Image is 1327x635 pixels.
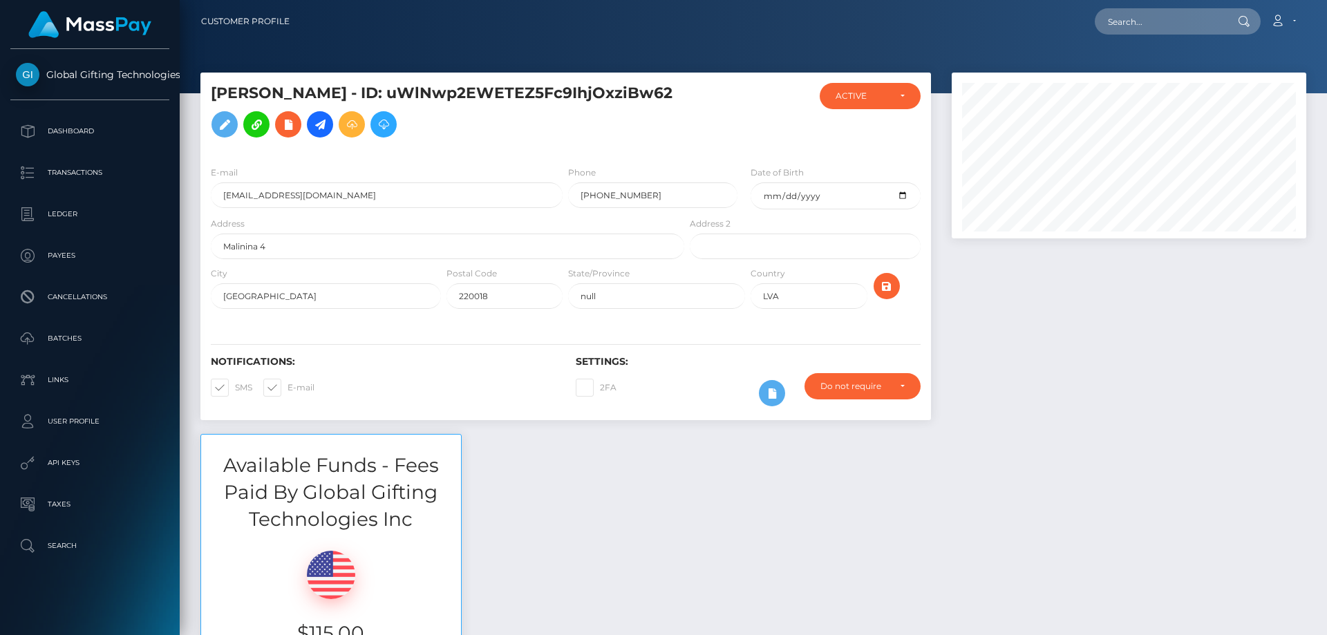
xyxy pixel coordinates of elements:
[16,370,164,390] p: Links
[16,494,164,515] p: Taxes
[10,404,169,439] a: User Profile
[10,529,169,563] a: Search
[211,379,252,397] label: SMS
[10,114,169,149] a: Dashboard
[211,267,227,280] label: City
[690,218,731,230] label: Address 2
[804,373,921,399] button: Do not require
[307,551,355,599] img: USD.png
[28,11,151,38] img: MassPay Logo
[16,63,39,86] img: Global Gifting Technologies Inc
[201,452,461,533] h3: Available Funds - Fees Paid By Global Gifting Technologies Inc
[16,411,164,432] p: User Profile
[10,446,169,480] a: API Keys
[263,379,314,397] label: E-mail
[201,7,290,36] a: Customer Profile
[751,167,804,179] label: Date of Birth
[576,356,920,368] h6: Settings:
[751,267,785,280] label: Country
[211,218,245,230] label: Address
[16,121,164,142] p: Dashboard
[16,287,164,307] p: Cancellations
[568,167,596,179] label: Phone
[211,356,555,368] h6: Notifications:
[1095,8,1225,35] input: Search...
[10,155,169,190] a: Transactions
[211,83,677,144] h5: [PERSON_NAME] - ID: uWlNwp2EWETEZ5Fc9IhjOxziBw62
[307,111,333,138] a: Initiate Payout
[820,83,921,109] button: ACTIVE
[211,167,238,179] label: E-mail
[16,245,164,266] p: Payees
[820,381,889,392] div: Do not require
[10,68,169,81] span: Global Gifting Technologies Inc
[576,379,617,397] label: 2FA
[10,321,169,356] a: Batches
[836,91,889,102] div: ACTIVE
[10,363,169,397] a: Links
[16,204,164,225] p: Ledger
[16,536,164,556] p: Search
[568,267,630,280] label: State/Province
[16,162,164,183] p: Transactions
[446,267,497,280] label: Postal Code
[10,238,169,273] a: Payees
[10,197,169,231] a: Ledger
[16,453,164,473] p: API Keys
[16,328,164,349] p: Batches
[10,280,169,314] a: Cancellations
[10,487,169,522] a: Taxes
